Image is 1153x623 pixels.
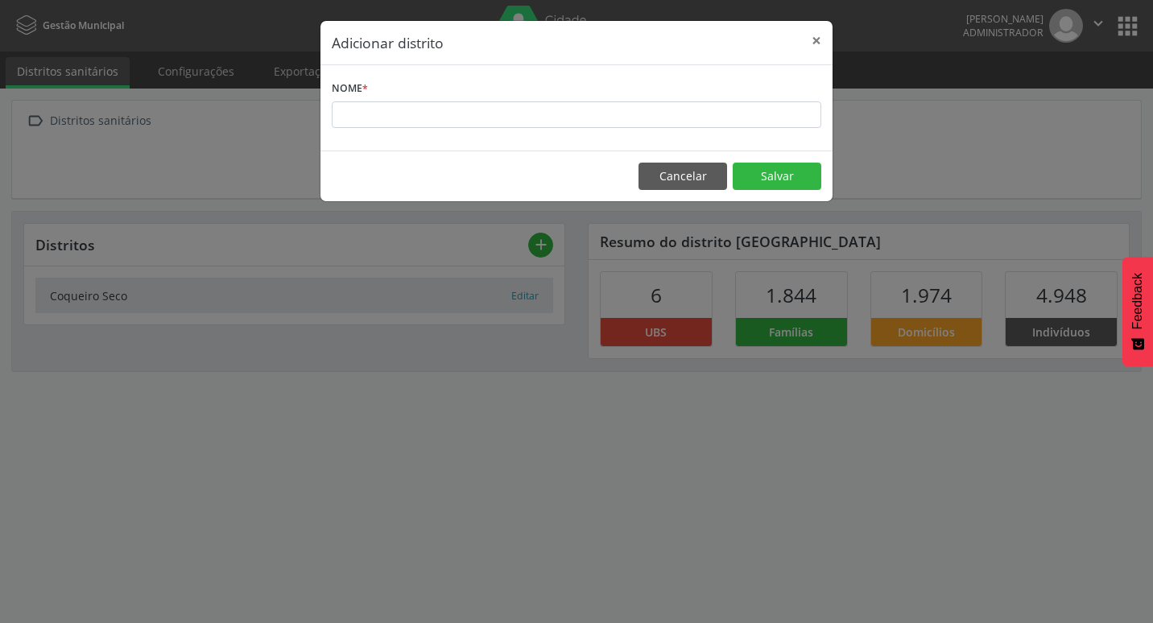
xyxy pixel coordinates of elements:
[332,32,444,53] h5: Adicionar distrito
[733,163,821,190] button: Salvar
[800,21,833,60] button: Close
[332,76,368,101] label: Nome
[638,163,727,190] button: Cancelar
[1122,257,1153,366] button: Feedback - Mostrar pesquisa
[1130,273,1145,329] span: Feedback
